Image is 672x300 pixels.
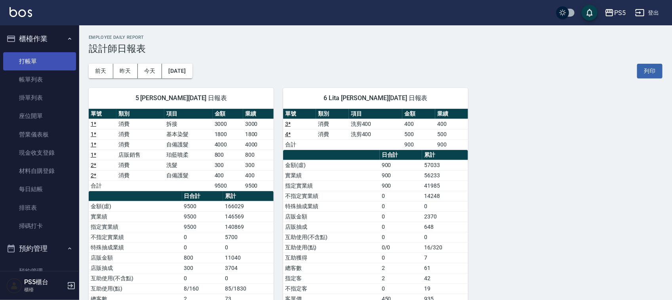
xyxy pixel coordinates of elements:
[283,283,380,294] td: 不指定客
[3,217,76,235] a: 掃碼打卡
[283,201,380,211] td: 特殊抽成業績
[435,129,468,139] td: 500
[422,180,468,191] td: 41985
[164,150,212,160] td: 珀藍噴柔
[116,170,164,180] td: 消費
[116,150,164,160] td: 店販銷售
[283,232,380,242] td: 互助使用(不含點)
[316,129,349,139] td: 消費
[223,242,274,253] td: 0
[89,43,662,54] h3: 設計師日報表
[213,129,243,139] td: 1800
[402,109,435,119] th: 金額
[380,191,423,201] td: 0
[380,242,423,253] td: 0/0
[89,263,182,273] td: 店販抽成
[293,94,459,102] span: 6 Lita [PERSON_NAME][DATE] 日報表
[435,139,468,150] td: 900
[10,7,32,17] img: Logo
[182,242,223,253] td: 0
[89,242,182,253] td: 特殊抽成業績
[164,129,212,139] td: 基本染髮
[223,201,274,211] td: 166029
[223,273,274,283] td: 0
[98,94,264,102] span: 5 [PERSON_NAME][DATE] 日報表
[3,262,76,280] a: 預約管理
[89,283,182,294] td: 互助使用(點)
[213,170,243,180] td: 400
[162,64,192,78] button: [DATE]
[243,160,274,170] td: 300
[402,129,435,139] td: 500
[380,273,423,283] td: 2
[422,160,468,170] td: 57033
[89,180,116,191] td: 合計
[213,180,243,191] td: 9500
[223,222,274,232] td: 140869
[182,283,223,294] td: 8/160
[6,278,22,294] img: Person
[116,129,164,139] td: 消費
[582,5,598,21] button: save
[380,263,423,273] td: 2
[3,70,76,89] a: 帳單列表
[164,160,212,170] td: 洗髮
[89,64,113,78] button: 前天
[24,278,65,286] h5: PS5櫃台
[213,119,243,129] td: 3000
[89,253,182,263] td: 店販金額
[349,129,402,139] td: 洗剪400
[243,129,274,139] td: 1800
[24,286,65,293] p: 櫃檯
[380,211,423,222] td: 0
[89,109,116,119] th: 單號
[380,150,423,160] th: 日合計
[614,8,626,18] div: PS5
[3,144,76,162] a: 現金收支登錄
[243,109,274,119] th: 業績
[283,170,380,180] td: 實業績
[632,6,662,20] button: 登出
[3,89,76,107] a: 掛單列表
[89,35,662,40] h2: Employee Daily Report
[316,119,349,129] td: 消費
[182,273,223,283] td: 0
[422,263,468,273] td: 61
[435,119,468,129] td: 400
[213,109,243,119] th: 金額
[89,232,182,242] td: 不指定實業績
[422,222,468,232] td: 648
[380,201,423,211] td: 0
[422,253,468,263] td: 7
[3,107,76,125] a: 座位開單
[243,139,274,150] td: 4000
[164,119,212,129] td: 拆接
[3,180,76,198] a: 每日結帳
[283,109,468,150] table: a dense table
[113,64,138,78] button: 昨天
[283,109,316,119] th: 單號
[283,222,380,232] td: 店販抽成
[422,191,468,201] td: 14248
[116,160,164,170] td: 消費
[402,119,435,129] td: 400
[213,139,243,150] td: 4000
[116,119,164,129] td: 消費
[283,273,380,283] td: 指定客
[422,211,468,222] td: 2370
[422,242,468,253] td: 16/320
[380,180,423,191] td: 900
[602,5,629,21] button: PS5
[243,119,274,129] td: 3000
[223,253,274,263] td: 11040
[164,109,212,119] th: 項目
[349,119,402,129] td: 洗剪400
[422,273,468,283] td: 42
[402,139,435,150] td: 900
[637,64,662,78] button: 列印
[435,109,468,119] th: 業績
[3,125,76,144] a: 營業儀表板
[89,211,182,222] td: 實業績
[223,232,274,242] td: 5700
[243,170,274,180] td: 400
